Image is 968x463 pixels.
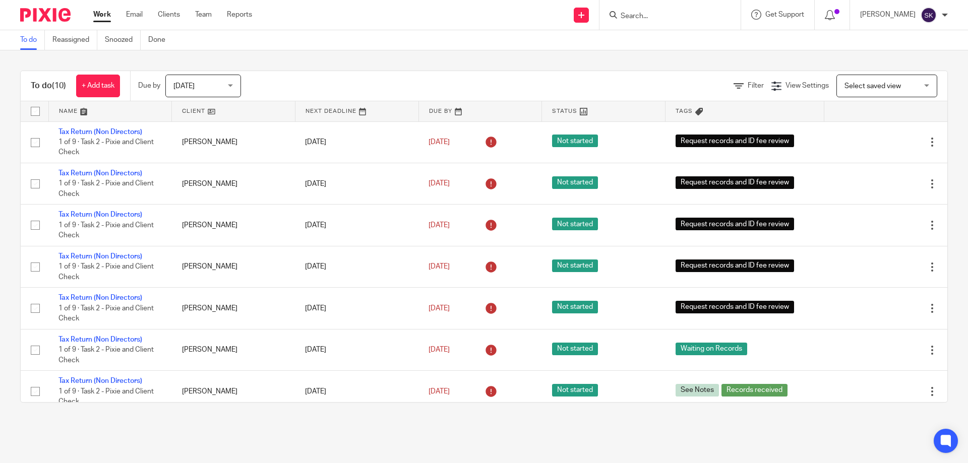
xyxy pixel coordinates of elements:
span: Not started [552,259,598,272]
span: Not started [552,343,598,355]
a: Reports [227,10,252,20]
td: [PERSON_NAME] [172,329,295,370]
td: [PERSON_NAME] [172,246,295,287]
span: [DATE] [429,305,450,312]
span: View Settings [785,82,829,89]
a: + Add task [76,75,120,97]
span: Not started [552,218,598,230]
a: Work [93,10,111,20]
span: [DATE] [429,139,450,146]
a: Reassigned [52,30,97,50]
span: Request records and ID fee review [676,301,794,313]
td: [PERSON_NAME] [172,205,295,246]
span: [DATE] [429,180,450,187]
span: Request records and ID fee review [676,218,794,230]
input: Search [620,12,710,21]
a: Tax Return (Non Directors) [58,294,142,301]
span: Records received [721,384,788,396]
span: [DATE] [429,222,450,229]
a: Done [148,30,173,50]
a: Snoozed [105,30,141,50]
td: [PERSON_NAME] [172,371,295,412]
span: Select saved view [844,83,901,90]
span: Not started [552,384,598,396]
span: Request records and ID fee review [676,176,794,189]
a: Team [195,10,212,20]
span: See Notes [676,384,719,396]
span: [DATE] [429,388,450,395]
a: To do [20,30,45,50]
td: [PERSON_NAME] [172,288,295,329]
span: 1 of 9 · Task 2 - Pixie and Client Check [58,222,154,239]
span: 1 of 9 · Task 2 - Pixie and Client Check [58,305,154,322]
span: 1 of 9 · Task 2 - Pixie and Client Check [58,346,154,364]
td: [DATE] [295,371,418,412]
td: [DATE] [295,329,418,370]
span: Not started [552,301,598,313]
span: Not started [552,176,598,189]
td: [DATE] [295,163,418,204]
span: Filter [748,82,764,89]
img: Pixie [20,8,71,22]
span: Not started [552,135,598,147]
span: [DATE] [173,83,195,90]
span: [DATE] [429,346,450,353]
a: Clients [158,10,180,20]
a: Tax Return (Non Directors) [58,336,142,343]
p: Due by [138,81,160,91]
span: 1 of 9 · Task 2 - Pixie and Client Check [58,180,154,198]
td: [PERSON_NAME] [172,163,295,204]
a: Tax Return (Non Directors) [58,377,142,384]
td: [PERSON_NAME] [172,121,295,163]
h1: To do [31,81,66,91]
a: Tax Return (Non Directors) [58,211,142,218]
td: [DATE] [295,246,418,287]
span: Tags [676,108,693,114]
span: Waiting on Records [676,343,747,355]
td: [DATE] [295,121,418,163]
img: svg%3E [921,7,937,23]
td: [DATE] [295,288,418,329]
span: Request records and ID fee review [676,135,794,147]
td: [DATE] [295,205,418,246]
p: [PERSON_NAME] [860,10,916,20]
span: [DATE] [429,263,450,270]
a: Tax Return (Non Directors) [58,170,142,177]
span: (10) [52,82,66,90]
a: Tax Return (Non Directors) [58,253,142,260]
a: Email [126,10,143,20]
span: 1 of 9 · Task 2 - Pixie and Client Check [58,263,154,281]
span: 1 of 9 · Task 2 - Pixie and Client Check [58,139,154,156]
span: Get Support [765,11,804,18]
span: Request records and ID fee review [676,259,794,272]
span: 1 of 9 · Task 2 - Pixie and Client Check [58,388,154,406]
a: Tax Return (Non Directors) [58,128,142,136]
